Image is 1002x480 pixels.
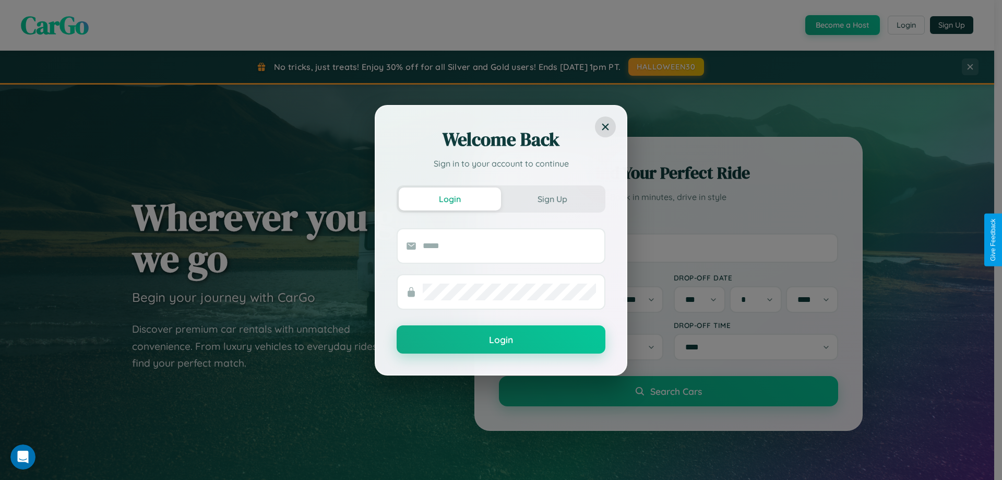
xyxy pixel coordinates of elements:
[397,157,605,170] p: Sign in to your account to continue
[989,219,997,261] div: Give Feedback
[399,188,501,210] button: Login
[501,188,603,210] button: Sign Up
[397,325,605,354] button: Login
[397,127,605,152] h2: Welcome Back
[10,444,35,470] iframe: Intercom live chat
